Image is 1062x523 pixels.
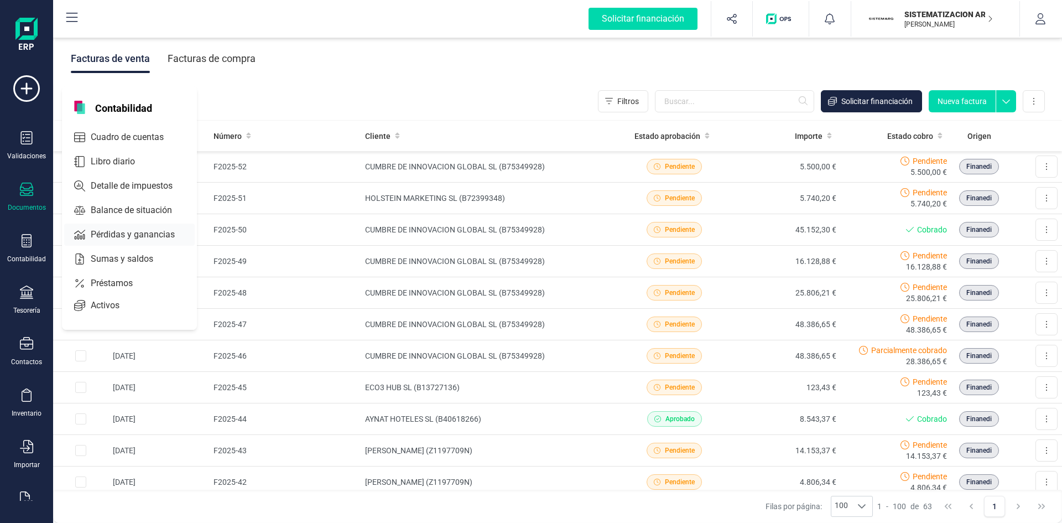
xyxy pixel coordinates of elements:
td: CUMBRE DE INNOVACION GLOBAL SL (B75349928) [361,309,619,340]
button: Filtros [598,90,648,112]
td: F2025-48 [209,277,361,309]
span: Balance de situación [86,204,192,217]
div: Facturas de venta [71,44,150,73]
img: SI [869,7,893,31]
span: 5.500,00 € [910,167,947,178]
div: Row Selected 3088ea6a-876f-4b9b-9543-cb821d61b4f5 [75,350,86,361]
div: - [877,501,932,512]
td: CUMBRE DE INNOVACION GLOBAL SL (B75349928) [361,246,619,277]
span: Finanedi [966,477,992,487]
span: Origen [967,131,991,142]
button: Next Page [1008,496,1029,517]
td: 123,43 € [730,372,841,403]
button: Solicitar financiación [821,90,922,112]
td: CUMBRE DE INNOVACION GLOBAL SL (B75349928) [361,214,619,246]
td: 45.152,30 € [730,214,841,246]
td: F2025-49 [209,246,361,277]
div: Importar [14,460,40,469]
span: Aprobado [665,414,695,424]
p: [PERSON_NAME] [904,20,993,29]
td: 48.386,65 € [730,340,841,372]
span: Sumas y saldos [86,252,173,266]
div: Row Selected 471d7eeb-18df-4cfd-8434-2d998b6b80f4 [75,477,86,488]
span: Pendiente [913,156,947,167]
span: Cuadro de cuentas [86,131,184,144]
span: Activos [86,299,139,312]
td: AYNAT HOTELES SL (B40618266) [361,403,619,435]
span: Parcialmente cobrado [871,345,947,356]
span: Finanedi [966,319,992,329]
span: Pendiente [665,477,695,487]
span: 28.386,65 € [906,356,947,367]
td: F2025-51 [209,183,361,214]
span: Pendiente [913,471,947,482]
span: Estado aprobación [634,131,700,142]
div: Inventario [12,409,41,418]
td: CUMBRE DE INNOVACION GLOBAL SL (B75349928) [361,277,619,309]
td: F2025-45 [209,372,361,403]
td: F2025-47 [209,309,361,340]
p: SISTEMATIZACION ARQUITECTONICA EN REFORMAS SL [904,9,993,20]
button: Solicitar financiación [575,1,711,37]
button: First Page [938,496,959,517]
span: 48.386,65 € [906,324,947,335]
span: 100 [831,496,851,516]
div: Validaciones [7,152,46,160]
span: Pendiente [913,439,947,450]
div: Tesorería [13,306,40,315]
td: 16.128,88 € [730,246,841,277]
span: Finanedi [966,256,992,266]
button: Logo de OPS [759,1,802,37]
td: [PERSON_NAME] (Z1197709N) [361,435,619,467]
span: Pendiente [913,187,947,198]
span: Pendiente [665,446,695,455]
span: 14.153,37 € [906,450,947,462]
td: F2025-46 [209,340,361,372]
div: Row Selected 9ae6edac-501a-496f-ba89-ebd8b8f28f39 [75,382,86,393]
img: Logo de OPS [766,13,795,24]
span: Pendiente [913,282,947,293]
span: Finanedi [966,446,992,455]
span: Finanedi [966,414,992,424]
td: 48.386,65 € [730,309,841,340]
span: Contabilidad [88,101,159,114]
span: Finanedi [966,193,992,203]
td: F2025-52 [209,151,361,183]
span: Pendiente [665,319,695,329]
span: Pendiente [665,225,695,235]
span: Pendiente [913,376,947,387]
span: Libro diario [86,155,155,168]
span: 1 [877,501,882,512]
td: F2025-43 [209,435,361,467]
td: 4.806,34 € [730,467,841,498]
td: 14.153,37 € [730,435,841,467]
span: Solicitar financiación [841,96,913,107]
td: F2025-50 [209,214,361,246]
span: Finanedi [966,382,992,392]
span: Filtros [617,96,639,107]
span: Pendiente [665,162,695,172]
span: Pendiente [665,351,695,361]
td: HOLSTEIN MARKETING SL (B72399348) [361,183,619,214]
input: Buscar... [655,90,814,112]
td: 25.806,21 € [730,277,841,309]
span: Finanedi [966,351,992,361]
td: 5.500,00 € [730,151,841,183]
span: Préstamos [86,277,153,290]
span: Cobrado [917,224,947,235]
td: 5.740,20 € [730,183,841,214]
button: Previous Page [961,496,982,517]
td: 8.543,37 € [730,403,841,435]
div: Facturas de compra [168,44,256,73]
span: Estado cobro [887,131,933,142]
span: 123,43 € [917,387,947,398]
span: 25.806,21 € [906,293,947,304]
span: Pérdidas y ganancias [86,228,195,241]
td: F2025-44 [209,403,361,435]
img: Logo Finanedi [15,18,38,53]
div: Documentos [8,203,46,212]
div: Filas por página: [766,496,873,517]
div: Contactos [11,358,42,366]
span: Importe [795,131,822,142]
span: Finanedi [966,225,992,235]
